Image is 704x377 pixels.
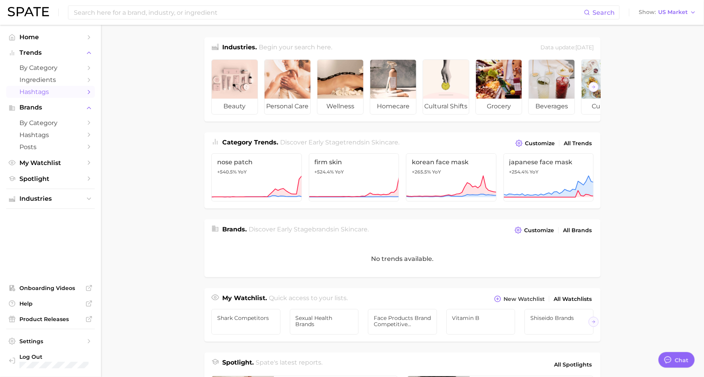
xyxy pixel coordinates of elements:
[19,76,82,83] span: Ingredients
[552,294,594,304] a: All Watchlists
[423,99,469,114] span: cultural shifts
[269,294,348,304] h2: Quick access to your lists.
[19,88,82,96] span: Hashtags
[341,226,368,233] span: skincare
[476,59,522,115] a: grocery
[222,294,267,304] h1: My Watchlist.
[6,351,95,371] a: Log out. Currently logged in with e-mail hannah@spate.nyc.
[368,309,437,335] a: Face products Brand Competitive Analysis
[309,153,399,202] a: firm skin+524.4% YoY
[412,169,431,175] span: +265.5%
[476,99,522,114] span: grocery
[19,143,82,151] span: Posts
[6,117,95,129] a: by Category
[19,49,82,56] span: Trends
[212,99,258,114] span: beauty
[6,74,95,86] a: Ingredients
[6,298,95,309] a: Help
[6,173,95,185] a: Spotlight
[19,338,82,345] span: Settings
[19,300,82,307] span: Help
[19,195,82,202] span: Industries
[256,358,323,371] h2: Spate's latest reports.
[249,226,369,233] span: Discover Early Stage brands in .
[370,99,416,114] span: homecare
[6,141,95,153] a: Posts
[492,294,547,304] button: New Watchlist
[504,153,594,202] a: japanese face mask+254.4% YoY
[552,358,594,371] a: All Spotlights
[222,43,257,53] h1: Industries.
[19,104,82,111] span: Brands
[19,159,82,167] span: My Watchlist
[370,59,416,115] a: homecare
[281,139,400,146] span: Discover Early Stage trends in .
[509,158,588,166] span: japanese face mask
[238,169,247,175] span: YoY
[525,309,594,335] a: Shiseido Brands
[432,169,441,175] span: YoY
[6,31,95,43] a: Home
[514,138,557,149] button: Customize
[73,6,584,19] input: Search here for a brand, industry, or ingredient
[372,139,399,146] span: skincare
[217,158,296,166] span: nose patch
[19,316,82,323] span: Product Releases
[581,59,628,115] a: culinary
[6,47,95,59] button: Trends
[317,59,364,115] a: wellness
[19,285,82,292] span: Onboarding Videos
[217,169,237,175] span: +540.5%
[406,153,497,202] a: korean face mask+265.5% YoY
[6,282,95,294] a: Onboarding Videos
[211,59,258,115] a: beauty
[554,296,592,302] span: All Watchlists
[6,62,95,74] a: by Category
[563,227,592,234] span: All Brands
[222,139,278,146] span: Category Trends .
[315,158,394,166] span: firm skin
[592,9,615,16] span: Search
[423,59,469,115] a: cultural shifts
[264,59,311,115] a: personal care
[315,169,334,175] span: +524.4%
[637,7,698,17] button: ShowUS Market
[561,225,594,236] a: All Brands
[658,10,688,14] span: US Market
[562,138,594,149] a: All Trends
[582,99,627,114] span: culinary
[540,43,594,53] div: Data update: [DATE]
[335,169,344,175] span: YoY
[211,153,302,202] a: nose patch+540.5% YoY
[530,169,539,175] span: YoY
[530,315,588,321] span: Shiseido Brands
[6,102,95,113] button: Brands
[564,140,592,147] span: All Trends
[513,225,556,236] button: Customize
[6,335,95,347] a: Settings
[374,315,431,327] span: Face products Brand Competitive Analysis
[19,175,82,182] span: Spotlight
[19,353,89,360] span: Log Out
[6,157,95,169] a: My Watchlist
[452,315,510,321] span: Vitamin B
[412,158,491,166] span: korean face mask
[217,315,275,321] span: shark competitors
[554,360,592,369] span: All Spotlights
[525,140,555,147] span: Customize
[265,99,310,114] span: personal care
[204,240,601,277] div: No trends available.
[19,131,82,139] span: Hashtags
[446,309,516,335] a: Vitamin B
[6,129,95,141] a: Hashtags
[222,226,247,233] span: Brands .
[8,7,49,16] img: SPATE
[589,82,599,92] button: Scroll Right
[6,193,95,205] button: Industries
[509,169,529,175] span: +254.4%
[290,309,359,335] a: sexual health brands
[589,317,599,327] button: Scroll Right
[639,10,656,14] span: Show
[529,99,575,114] span: beverages
[211,309,281,335] a: shark competitors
